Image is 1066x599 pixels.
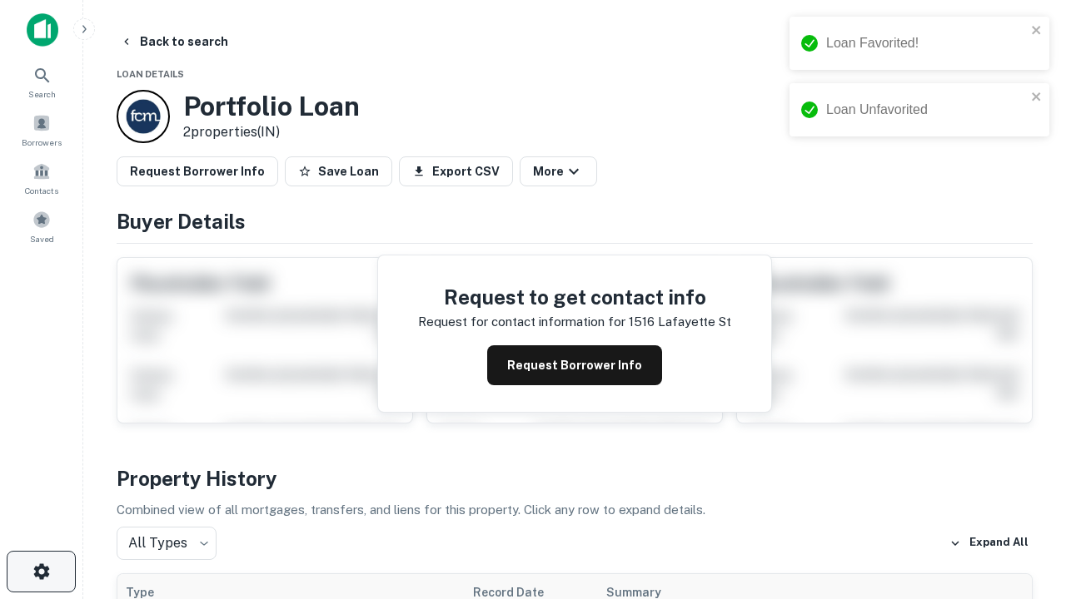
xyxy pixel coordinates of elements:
a: Borrowers [5,107,78,152]
h4: Buyer Details [117,206,1033,236]
button: More [520,156,597,186]
h4: Property History [117,463,1033,493]
div: All Types [117,527,217,560]
span: Search [28,87,56,101]
span: Loan Details [117,69,184,79]
span: Saved [30,232,54,245]
span: Borrowers [22,136,62,149]
p: Combined view of all mortgages, transfers, and liens for this property. Click any row to expand d... [117,500,1033,520]
button: Back to search [113,27,235,57]
button: Save Loan [285,156,392,186]
p: 1516 lafayette st [629,312,731,332]
a: Search [5,59,78,104]
button: Expand All [945,531,1033,556]
h4: Request to get contact info [418,282,731,312]
h3: Portfolio Loan [183,91,360,122]
a: Saved [5,204,78,249]
button: Request Borrower Info [117,156,278,186]
a: Contacts [5,156,78,200]
button: close [1031,23,1043,39]
span: Contacts [25,184,58,197]
iframe: Chat Widget [983,466,1066,546]
button: Export CSV [399,156,513,186]
button: close [1031,90,1043,106]
img: capitalize-icon.png [27,13,58,47]
p: 2 properties (IN) [183,122,360,142]
div: Loan Favorited! [826,33,1026,53]
p: Request for contact information for [418,312,625,332]
div: Loan Unfavorited [826,100,1026,120]
button: Request Borrower Info [487,345,662,385]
